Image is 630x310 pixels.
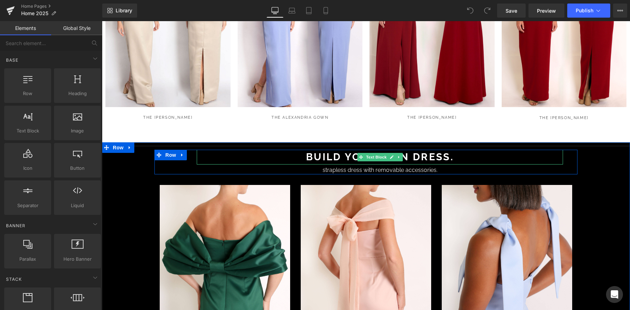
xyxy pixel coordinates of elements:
div: Open Intercom Messenger [606,286,623,303]
button: Undo [463,4,477,18]
p: THE [PERSON_NAME] [268,93,393,100]
a: Desktop [267,4,283,18]
a: Global Style [51,21,102,35]
p: The Alexandria Gown [136,93,261,100]
span: Heading [56,90,99,97]
span: Publish [576,8,593,13]
button: Publish [567,4,610,18]
p: The [PERSON_NAME] [4,93,129,100]
span: Icon [6,165,49,172]
span: Row [9,121,23,132]
span: Separator [6,202,49,209]
span: Home 2025 [21,11,48,16]
span: Text Block [263,132,286,140]
span: Button [56,165,99,172]
div: strapless dress with removable accessories. [95,143,461,153]
a: Expand / Collapse [293,132,301,140]
span: Hero Banner [56,255,99,263]
span: Text Block [6,127,49,135]
a: Expand / Collapse [23,121,32,132]
span: Row [62,129,76,139]
a: Tablet [300,4,317,18]
span: Preview [537,7,556,14]
span: Base [5,57,19,63]
p: THE [PERSON_NAME] [400,93,525,100]
a: New Library [102,4,137,18]
span: Image [56,127,99,135]
a: Expand / Collapse [76,129,85,139]
span: Stack [5,276,23,283]
span: Parallax [6,255,49,263]
a: Preview [528,4,564,18]
span: Save [506,7,517,14]
span: Library [116,7,132,14]
a: Laptop [283,4,300,18]
span: Liquid [56,202,99,209]
a: Home Pages [21,4,102,9]
button: More [613,4,627,18]
span: Banner [5,222,26,229]
a: Mobile [317,4,334,18]
button: Redo [480,4,494,18]
span: Row [6,90,49,97]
